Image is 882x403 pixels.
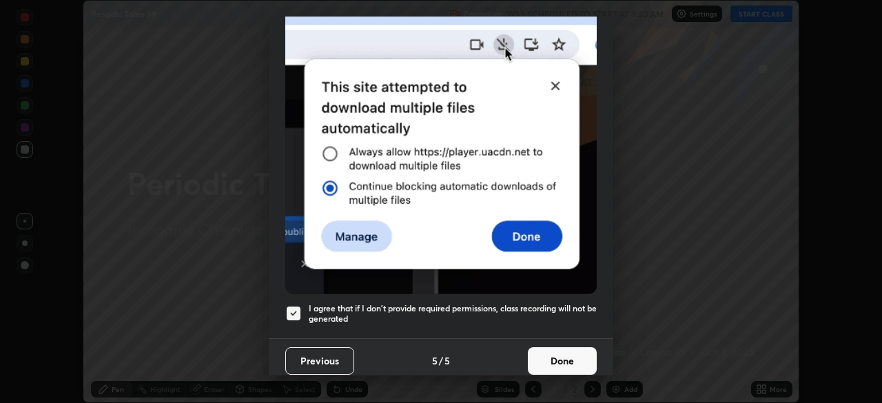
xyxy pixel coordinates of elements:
h5: I agree that if I don't provide required permissions, class recording will not be generated [309,303,597,324]
h4: 5 [432,353,438,368]
h4: / [439,353,443,368]
button: Done [528,347,597,375]
button: Previous [285,347,354,375]
h4: 5 [444,353,450,368]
